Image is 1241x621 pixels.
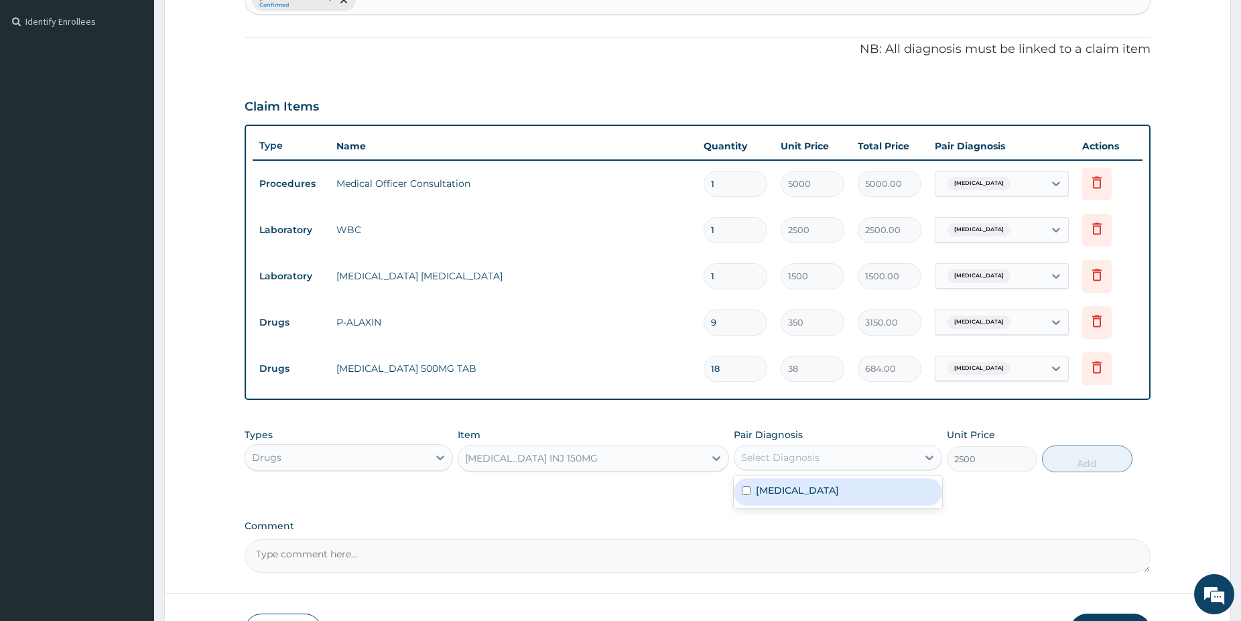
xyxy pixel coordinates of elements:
[245,100,319,115] h3: Claim Items
[253,133,330,158] th: Type
[253,171,330,196] td: Procedures
[7,366,255,413] textarea: Type your message and hit 'Enter'
[253,310,330,335] td: Drugs
[947,428,995,441] label: Unit Price
[252,451,281,464] div: Drugs
[330,263,697,289] td: [MEDICAL_DATA] [MEDICAL_DATA]
[948,316,1010,329] span: [MEDICAL_DATA]
[330,216,697,243] td: WBC
[78,169,185,304] span: We're online!
[245,41,1151,58] p: NB: All diagnosis must be linked to a claim item
[774,133,851,159] th: Unit Price
[253,218,330,243] td: Laboratory
[948,269,1010,283] span: [MEDICAL_DATA]
[697,133,774,159] th: Quantity
[25,67,54,100] img: d_794563401_company_1708531726252_794563401
[1042,445,1132,472] button: Add
[330,309,697,336] td: P-ALAXIN
[851,133,928,159] th: Total Price
[253,264,330,289] td: Laboratory
[465,452,598,465] div: [MEDICAL_DATA] INJ 150MG
[756,484,839,497] label: [MEDICAL_DATA]
[245,429,273,441] label: Types
[330,133,697,159] th: Name
[330,170,697,197] td: Medical Officer Consultation
[245,521,1151,532] label: Comment
[948,223,1010,236] span: [MEDICAL_DATA]
[220,7,252,39] div: Minimize live chat window
[734,428,803,441] label: Pair Diagnosis
[948,177,1010,190] span: [MEDICAL_DATA]
[253,356,330,381] td: Drugs
[928,133,1075,159] th: Pair Diagnosis
[70,75,225,92] div: Chat with us now
[741,451,820,464] div: Select Diagnosis
[259,2,332,9] small: Confirmed
[948,362,1010,375] span: [MEDICAL_DATA]
[458,428,480,441] label: Item
[1075,133,1142,159] th: Actions
[330,355,697,382] td: [MEDICAL_DATA] 500MG TAB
